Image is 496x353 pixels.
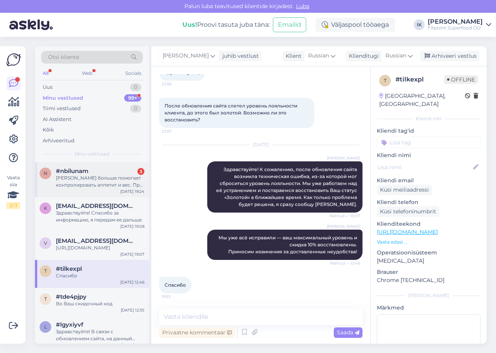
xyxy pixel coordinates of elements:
div: Klient [283,52,302,60]
span: Здравствуйте! К сожалению, после обновления сайта возникла техническая ошибка, из-за которой мог ... [216,166,358,207]
div: Arhiveeritud [43,137,75,145]
div: [PERSON_NAME] [377,292,480,299]
span: l [44,324,47,330]
div: Tiimi vestlused [43,105,81,112]
div: Socials [124,68,143,78]
p: Brauser [377,268,480,276]
div: [DATE] 19:24 [120,189,144,194]
a: [PERSON_NAME]Fitpoint Superfood OÜ [428,19,491,31]
div: [DATE] [159,141,362,148]
span: Otsi kliente [48,53,79,61]
div: 2 / 3 [6,202,20,209]
p: Vaata edasi ... [377,239,480,246]
p: Klienditeekond [377,220,480,228]
div: Arhiveeri vestlus [420,51,480,61]
span: Мы уже всё исправили — ваш максимальный уровень и скидка 10% восстановлены. Приносим извинения за... [219,235,358,254]
div: IK [414,19,425,30]
div: 3 [137,168,144,175]
span: Luba [294,3,312,10]
div: # tilkexpl [395,75,444,84]
div: Väljaspool tööaega [316,18,395,32]
div: Kliendi info [377,115,480,122]
span: v [44,240,47,246]
div: Vaata siia [6,174,20,209]
p: [MEDICAL_DATA] [377,257,480,265]
p: Kliendi nimi [377,151,480,159]
span: t [384,78,387,83]
span: Saada [337,329,359,336]
p: Kliendi telefon [377,198,480,206]
span: 23:56 [161,81,191,87]
div: Klienditugi [346,52,379,60]
button: Emailid [273,17,306,32]
span: #lgyxiyvf [56,321,83,328]
div: 0 [130,83,141,91]
span: После обновления сайта слетел уровень лояльности клиента, до этого был золотой. Возможно ли это в... [165,103,298,123]
div: [DATE] 19:07 [120,251,144,257]
p: Märkmed [377,304,480,312]
span: karuke@mail.ru [56,202,137,209]
div: Здравствуйте! Спасибо за информацию, я передам ее дальше. [56,209,144,223]
div: Küsi telefoninumbrit [377,206,439,217]
span: Nähtud ✓ 12:46 [330,260,360,266]
b: Uus! [182,21,197,28]
span: [PERSON_NAME] [327,155,360,161]
a: [URL][DOMAIN_NAME] [377,228,438,235]
span: #tde4pjpy [56,293,87,300]
div: Privaatne kommentaar [159,327,235,338]
span: t [44,296,47,302]
div: Web [80,68,94,78]
div: Uus [43,83,52,91]
span: n [43,170,47,176]
span: vagainga@gmail.com [56,237,137,244]
input: Lisa tag [377,137,480,148]
div: 99+ [124,94,141,102]
p: Kliendi email [377,176,480,185]
div: Proovi tasuta juba täna: [182,20,270,29]
span: k [44,205,47,211]
p: Operatsioonisüsteem [377,249,480,257]
span: 23:57 [161,128,191,134]
div: [PERSON_NAME] [428,19,483,25]
div: Здравствуйте! В связи с обновлением сайта, на данный момент эта функция не работает. Она заработа... [56,328,144,342]
div: [DATE] 12:35 [121,307,144,313]
span: Russian [385,52,406,60]
span: Nähtud ✓ 10:07 [330,213,360,219]
span: [PERSON_NAME] [163,52,209,60]
p: Kliendi tag'id [377,127,480,135]
span: Спасибо [165,282,186,288]
img: Askly Logo [6,52,21,67]
div: [URL][DOMAIN_NAME] [56,244,144,251]
span: #tilkexpl [56,265,82,272]
span: 19:53 [161,294,191,299]
span: Russian [308,52,329,60]
div: [PERSON_NAME] больше помогает контролировать аппетит и вес. При упадке сил и усталости рекомендуе... [56,175,144,189]
div: 0 [130,105,141,112]
div: [DATE] 19:08 [120,223,144,229]
span: #nbilunam [56,168,88,175]
span: [PERSON_NAME] [327,223,360,229]
span: Minu vestlused [75,151,109,157]
div: Fitpoint Superfood OÜ [428,25,483,31]
div: Küsi meiliaadressi [377,185,432,195]
span: Offline [444,75,478,84]
div: [DATE] 12:46 [120,279,144,285]
div: juhib vestlust [219,52,259,60]
div: Minu vestlused [43,94,83,102]
input: Lisa nimi [377,163,472,171]
div: Спасибо [56,272,144,279]
div: [GEOGRAPHIC_DATA], [GEOGRAPHIC_DATA] [379,92,465,108]
p: Chrome [TECHNICAL_ID] [377,276,480,284]
span: t [44,268,47,274]
div: AI Assistent [43,116,71,123]
div: [DATE] 12:31 [121,342,144,348]
div: Kõik [43,126,54,134]
div: All [41,68,50,78]
div: Во Ваш скидочный код [56,300,144,307]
